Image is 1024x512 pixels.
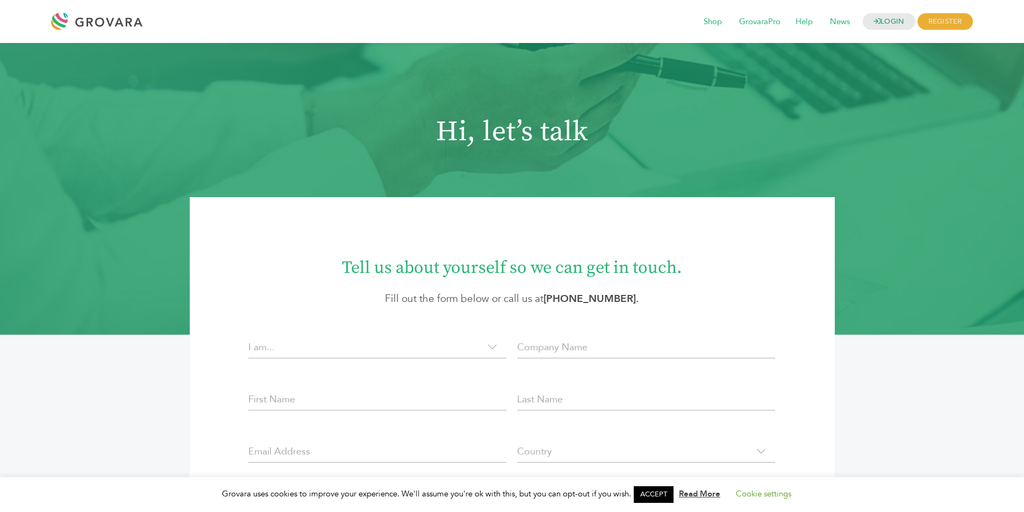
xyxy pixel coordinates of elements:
[248,392,295,407] label: First Name
[543,292,639,306] strong: .
[732,12,788,32] span: GrovaraPro
[517,392,563,407] label: Last Name
[634,486,674,503] a: ACCEPT
[679,488,720,499] a: Read More
[736,488,791,499] a: Cookie settings
[822,12,857,32] span: News
[141,116,883,149] h1: Hi, let’s talk
[222,249,803,280] h1: Tell us about yourself so we can get in touch.
[822,16,857,28] a: News
[543,292,636,306] a: [PHONE_NUMBER]
[248,444,310,459] label: Email Address
[696,16,729,28] a: Shop
[788,16,820,28] a: Help
[788,12,820,32] span: Help
[222,488,802,499] span: Grovara uses cookies to improve your experience. We'll assume you're ok with this, but you can op...
[517,340,588,355] label: Company Name
[918,13,973,30] span: REGISTER
[222,291,803,307] p: Fill out the form below or call us at
[863,13,915,30] a: LOGIN
[696,12,729,32] span: Shop
[732,16,788,28] a: GrovaraPro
